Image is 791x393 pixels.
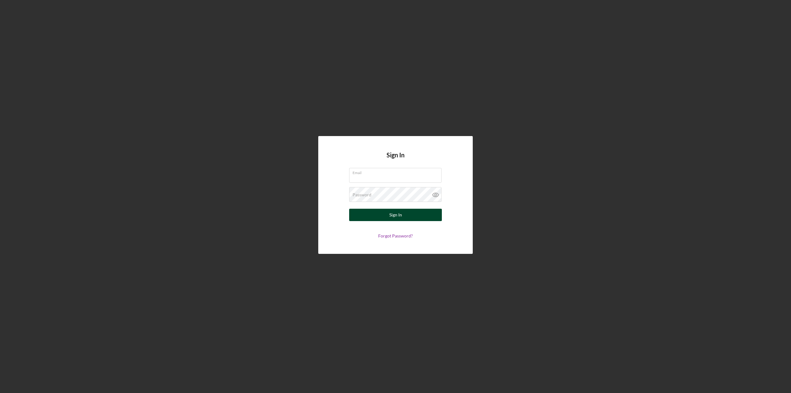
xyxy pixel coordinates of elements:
[353,192,371,197] label: Password
[378,233,413,238] a: Forgot Password?
[389,209,402,221] div: Sign In
[349,209,442,221] button: Sign In
[353,168,442,175] label: Email
[387,152,404,168] h4: Sign In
